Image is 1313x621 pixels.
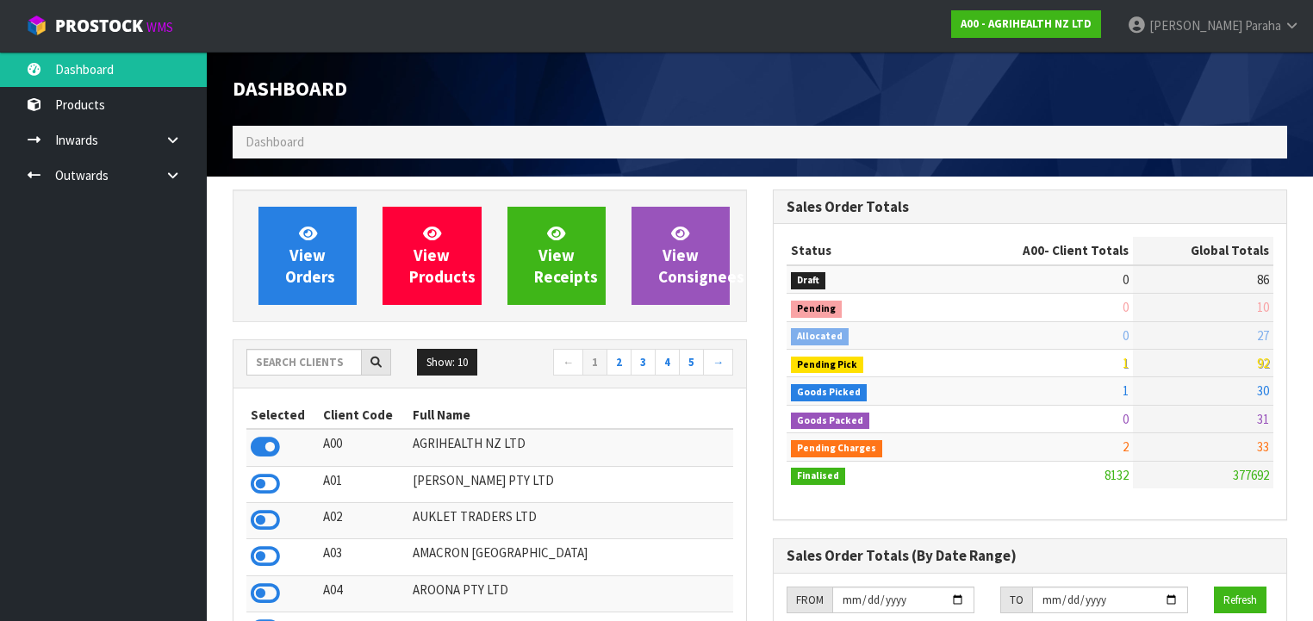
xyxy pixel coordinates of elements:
h3: Sales Order Totals [787,199,1273,215]
a: A00 - AGRIHEALTH NZ LTD [951,10,1101,38]
span: View Receipts [534,223,598,288]
td: AROONA PTY LTD [408,575,733,612]
span: 31 [1257,411,1269,427]
button: Refresh [1214,587,1266,614]
span: Dashboard [233,76,347,101]
span: 92 [1257,355,1269,371]
span: 1 [1123,355,1129,371]
span: 0 [1123,299,1129,315]
h3: Sales Order Totals (By Date Range) [787,548,1273,564]
a: ViewProducts [383,207,481,305]
a: ViewReceipts [507,207,606,305]
span: Goods Packed [791,413,869,430]
a: 1 [582,349,607,376]
span: [PERSON_NAME] [1149,17,1242,34]
div: TO [1000,587,1032,614]
th: Status [787,237,948,264]
th: Full Name [408,401,733,429]
span: Pending [791,301,842,318]
span: 30 [1257,382,1269,399]
td: A03 [319,539,409,575]
span: 0 [1123,327,1129,344]
span: Goods Picked [791,384,867,401]
button: Show: 10 [417,349,477,376]
a: 4 [655,349,680,376]
span: Finalised [791,468,845,485]
th: - Client Totals [948,237,1133,264]
span: Allocated [791,328,849,345]
input: Search clients [246,349,362,376]
span: 8132 [1105,467,1129,483]
span: 0 [1123,411,1129,427]
strong: A00 - AGRIHEALTH NZ LTD [961,16,1092,31]
span: Dashboard [246,134,304,150]
div: FROM [787,587,832,614]
img: cube-alt.png [26,15,47,36]
span: 27 [1257,327,1269,344]
td: AUKLET TRADERS LTD [408,503,733,539]
a: 5 [679,349,704,376]
span: 0 [1123,271,1129,288]
th: Client Code [319,401,409,429]
span: Pending Pick [791,357,863,374]
span: ProStock [55,15,143,37]
td: A01 [319,466,409,502]
td: [PERSON_NAME] PTY LTD [408,466,733,502]
a: 3 [631,349,656,376]
a: → [703,349,733,376]
th: Selected [246,401,319,429]
span: Draft [791,272,825,289]
td: A00 [319,429,409,466]
a: ViewConsignees [632,207,730,305]
span: A00 [1023,242,1044,258]
span: View Orders [285,223,335,288]
td: A04 [319,575,409,612]
td: AMACRON [GEOGRAPHIC_DATA] [408,539,733,575]
span: 33 [1257,438,1269,455]
a: 2 [607,349,632,376]
nav: Page navigation [502,349,733,379]
span: 86 [1257,271,1269,288]
th: Global Totals [1133,237,1273,264]
a: ← [553,349,583,376]
span: 377692 [1233,467,1269,483]
td: A02 [319,503,409,539]
a: ViewOrders [258,207,357,305]
span: 2 [1123,438,1129,455]
span: 1 [1123,382,1129,399]
small: WMS [146,19,173,35]
span: 10 [1257,299,1269,315]
span: View Products [409,223,476,288]
span: Pending Charges [791,440,882,457]
span: Paraha [1245,17,1281,34]
td: AGRIHEALTH NZ LTD [408,429,733,466]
